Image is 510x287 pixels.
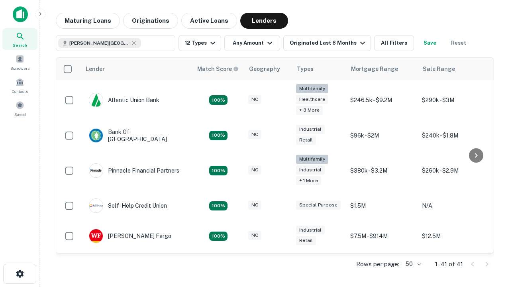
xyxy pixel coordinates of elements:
[56,13,120,29] button: Maturing Loans
[89,129,103,142] img: picture
[296,136,316,145] div: Retail
[418,80,490,120] td: $290k - $3M
[296,165,325,175] div: Industrial
[13,42,27,48] span: Search
[346,58,418,80] th: Mortgage Range
[296,95,328,104] div: Healthcare
[197,65,237,73] h6: Match Score
[346,221,418,251] td: $7.5M - $914M
[248,231,261,240] div: NC
[89,93,159,107] div: Atlantic Union Bank
[296,84,328,93] div: Multifamily
[423,64,455,74] div: Sale Range
[296,226,325,235] div: Industrial
[402,258,422,270] div: 50
[2,28,37,50] a: Search
[435,259,463,269] p: 1–41 of 41
[417,35,443,51] button: Save your search to get updates of matches that match your search criteria.
[12,88,28,94] span: Contacts
[296,236,316,245] div: Retail
[296,201,341,210] div: Special Purpose
[240,13,288,29] button: Lenders
[2,75,37,96] a: Contacts
[248,130,261,139] div: NC
[283,35,371,51] button: Originated Last 6 Months
[346,120,418,151] td: $96k - $2M
[89,199,167,213] div: Self-help Credit Union
[209,131,228,140] div: Matching Properties: 15, hasApolloMatch: undefined
[14,111,26,118] span: Saved
[297,64,314,74] div: Types
[296,106,323,115] div: + 3 more
[89,199,103,212] img: picture
[244,58,292,80] th: Geography
[89,163,179,178] div: Pinnacle Financial Partners
[192,58,244,80] th: Capitalize uses an advanced AI algorithm to match your search with the best lender. The match sco...
[2,98,37,119] a: Saved
[89,164,103,177] img: picture
[123,13,178,29] button: Originations
[351,64,398,74] div: Mortgage Range
[209,232,228,241] div: Matching Properties: 15, hasApolloMatch: undefined
[209,166,228,175] div: Matching Properties: 24, hasApolloMatch: undefined
[356,259,399,269] p: Rows per page:
[470,198,510,236] iframe: Chat Widget
[2,51,37,73] a: Borrowers
[89,229,171,243] div: [PERSON_NAME] Fargo
[374,35,414,51] button: All Filters
[248,201,261,210] div: NC
[346,80,418,120] td: $246.5k - $9.2M
[178,35,221,51] button: 12 Types
[446,35,471,51] button: Reset
[418,120,490,151] td: $240k - $1.8M
[209,95,228,105] div: Matching Properties: 14, hasApolloMatch: undefined
[296,155,328,164] div: Multifamily
[418,58,490,80] th: Sale Range
[248,95,261,104] div: NC
[346,151,418,191] td: $380k - $3.2M
[296,125,325,134] div: Industrial
[418,221,490,251] td: $12.5M
[418,151,490,191] td: $260k - $2.9M
[346,191,418,221] td: $1.5M
[224,35,280,51] button: Any Amount
[89,128,184,143] div: Bank Of [GEOGRAPHIC_DATA]
[10,65,29,71] span: Borrowers
[81,58,192,80] th: Lender
[86,64,105,74] div: Lender
[181,13,237,29] button: Active Loans
[89,93,103,107] img: picture
[249,64,280,74] div: Geography
[197,65,239,73] div: Capitalize uses an advanced AI algorithm to match your search with the best lender. The match sco...
[13,6,28,22] img: capitalize-icon.png
[418,191,490,221] td: N/A
[209,201,228,211] div: Matching Properties: 11, hasApolloMatch: undefined
[296,176,321,185] div: + 1 more
[248,165,261,175] div: NC
[89,229,103,243] img: picture
[290,38,367,48] div: Originated Last 6 Months
[69,39,129,47] span: [PERSON_NAME][GEOGRAPHIC_DATA], [GEOGRAPHIC_DATA]
[292,58,346,80] th: Types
